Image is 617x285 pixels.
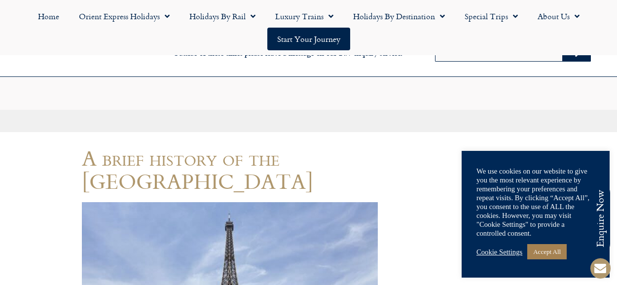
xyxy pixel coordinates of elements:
[476,167,595,238] div: We use cookies on our website to give you the most relevant experience by remembering your prefer...
[527,244,567,259] a: Accept All
[180,5,265,28] a: Holidays by Rail
[267,28,350,50] a: Start your Journey
[343,5,455,28] a: Holidays by Destination
[476,248,522,256] a: Cookie Settings
[455,5,528,28] a: Special Trips
[265,5,343,28] a: Luxury Trains
[5,5,612,50] nav: Menu
[69,5,180,28] a: Orient Express Holidays
[28,5,69,28] a: Home
[528,5,589,28] a: About Us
